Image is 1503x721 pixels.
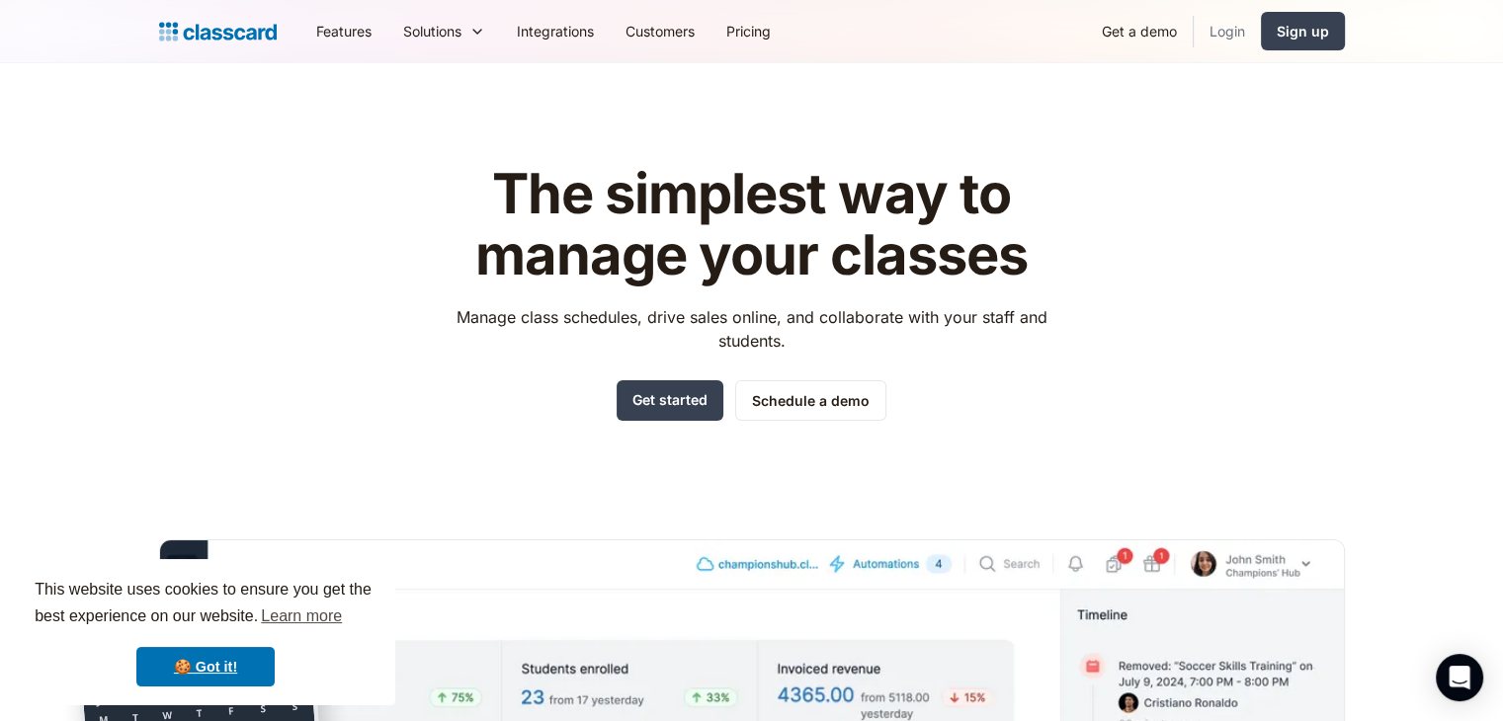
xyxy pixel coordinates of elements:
[735,380,886,421] a: Schedule a demo
[1086,9,1193,53] a: Get a demo
[610,9,710,53] a: Customers
[258,601,345,631] a: learn more about cookies
[1436,654,1483,701] div: Open Intercom Messenger
[438,305,1065,353] p: Manage class schedules, drive sales online, and collaborate with your staff and students.
[438,164,1065,285] h1: The simplest way to manage your classes
[501,9,610,53] a: Integrations
[16,559,395,705] div: cookieconsent
[710,9,787,53] a: Pricing
[387,9,501,53] div: Solutions
[159,18,277,45] a: home
[617,380,723,421] a: Get started
[1261,12,1345,50] a: Sign up
[403,21,461,41] div: Solutions
[35,578,376,631] span: This website uses cookies to ensure you get the best experience on our website.
[1194,9,1261,53] a: Login
[1277,21,1329,41] div: Sign up
[300,9,387,53] a: Features
[136,647,275,686] a: dismiss cookie message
